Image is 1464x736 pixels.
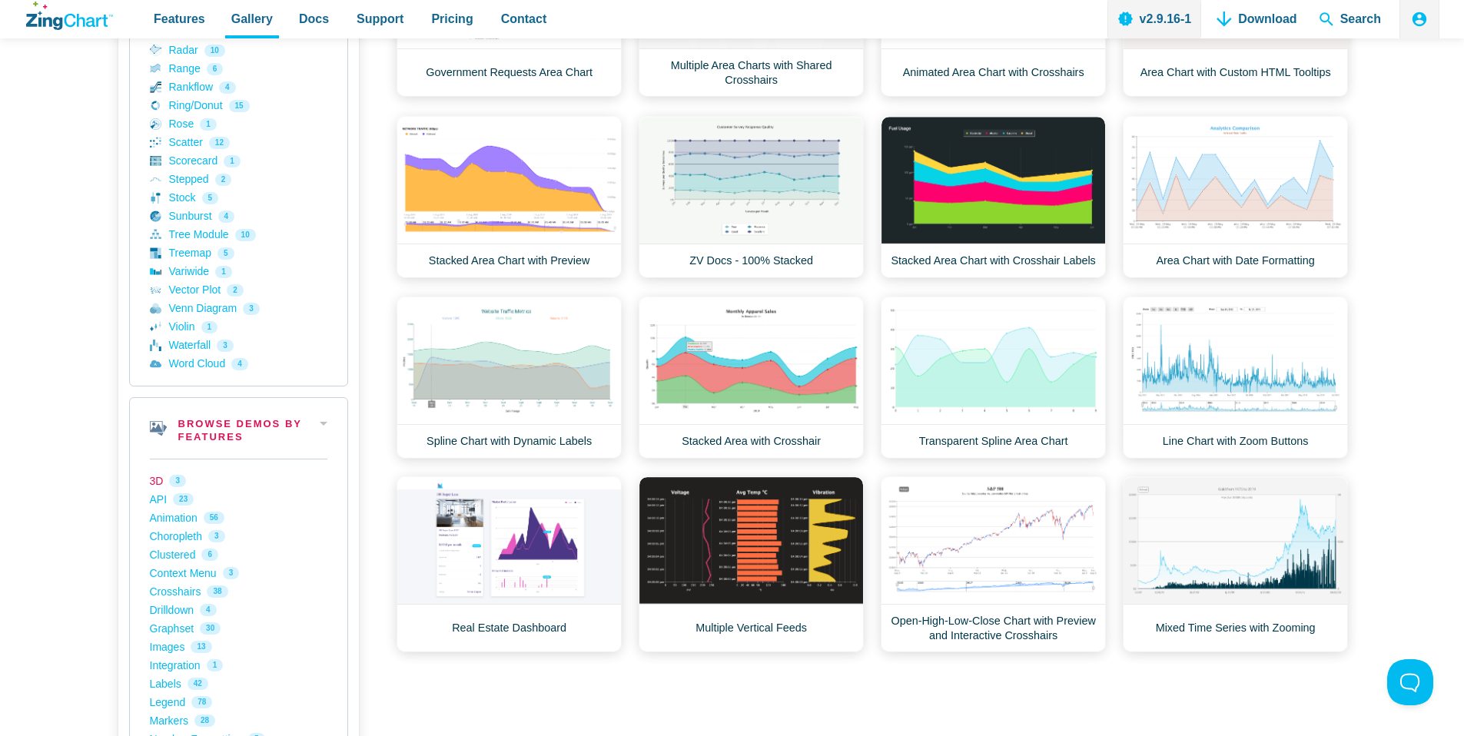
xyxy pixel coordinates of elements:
[1123,297,1348,459] a: Line Chart with Zoom Buttons
[881,297,1106,459] a: Transparent Spline Area Chart
[130,398,347,459] h2: Browse Demos By Features
[1123,116,1348,278] a: Area Chart with Date Formatting
[1123,476,1348,652] a: Mixed Time Series with Zooming
[501,8,547,29] span: Contact
[397,297,622,459] a: Spline Chart with Dynamic Labels
[881,116,1106,278] a: Stacked Area Chart with Crosshair Labels
[231,8,273,29] span: Gallery
[639,476,864,652] a: Multiple Vertical Feeds
[639,297,864,459] a: Stacked Area with Crosshair
[397,476,622,652] a: Real Estate Dashboard
[1387,659,1433,705] iframe: Toggle Customer Support
[357,8,403,29] span: Support
[431,8,473,29] span: Pricing
[26,2,113,30] a: ZingChart Logo. Click to return to the homepage
[639,116,864,278] a: ZV Docs - 100% Stacked
[397,116,622,278] a: Stacked Area Chart with Preview
[299,8,329,29] span: Docs
[154,8,205,29] span: Features
[881,476,1106,652] a: Open-High-Low-Close Chart with Preview and Interactive Crosshairs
